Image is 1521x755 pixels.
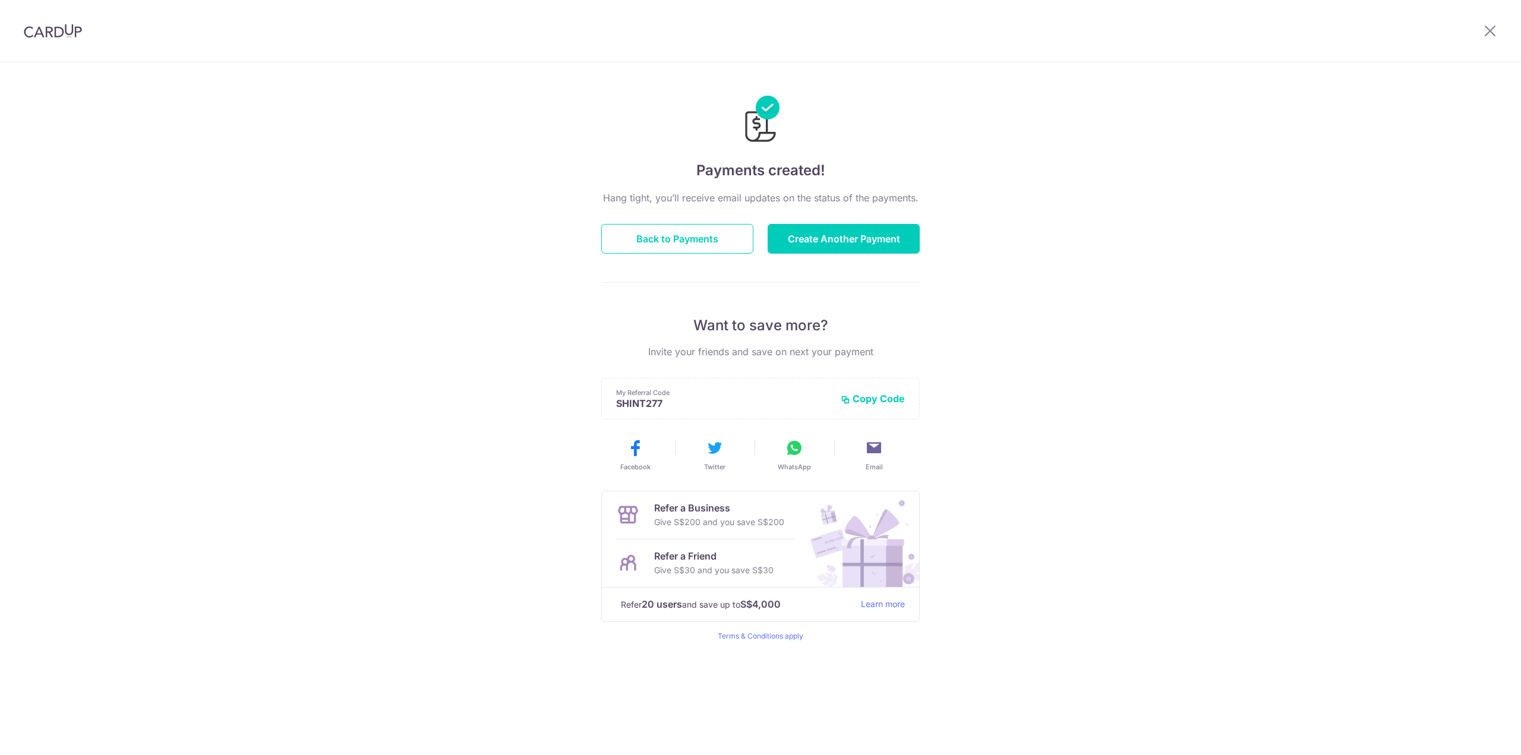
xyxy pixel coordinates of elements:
button: Email [839,438,909,472]
p: Give S$30 and you save S$30 [654,563,774,577]
p: Refer and save up to [621,597,851,612]
button: Back to Payments [601,224,753,254]
a: Terms & Conditions apply [718,631,803,640]
p: Give S$200 and you save S$200 [654,515,784,529]
button: Create Another Payment [768,224,920,254]
span: WhatsApp [778,462,811,472]
h4: Payments created! [601,160,920,181]
span: Email [866,462,883,472]
p: SHINT277 [616,397,831,409]
p: Refer a Friend [654,549,774,563]
p: Want to save more? [601,316,920,335]
p: Hang tight, you’ll receive email updates on the status of the payments. [601,191,920,205]
strong: S$4,000 [740,597,781,611]
img: Refer [799,491,919,587]
button: Twitter [680,438,750,472]
span: Facebook [620,462,651,472]
p: My Referral Code [616,388,831,397]
img: Payments [741,96,780,146]
a: Learn more [861,597,905,612]
p: Refer a Business [654,501,784,515]
button: Facebook [600,438,670,472]
button: WhatsApp [759,438,829,472]
p: Invite your friends and save on next your payment [601,345,920,359]
strong: 20 users [642,597,682,611]
button: Copy Code [841,393,905,405]
img: CardUp [24,24,82,38]
span: Twitter [704,462,725,472]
